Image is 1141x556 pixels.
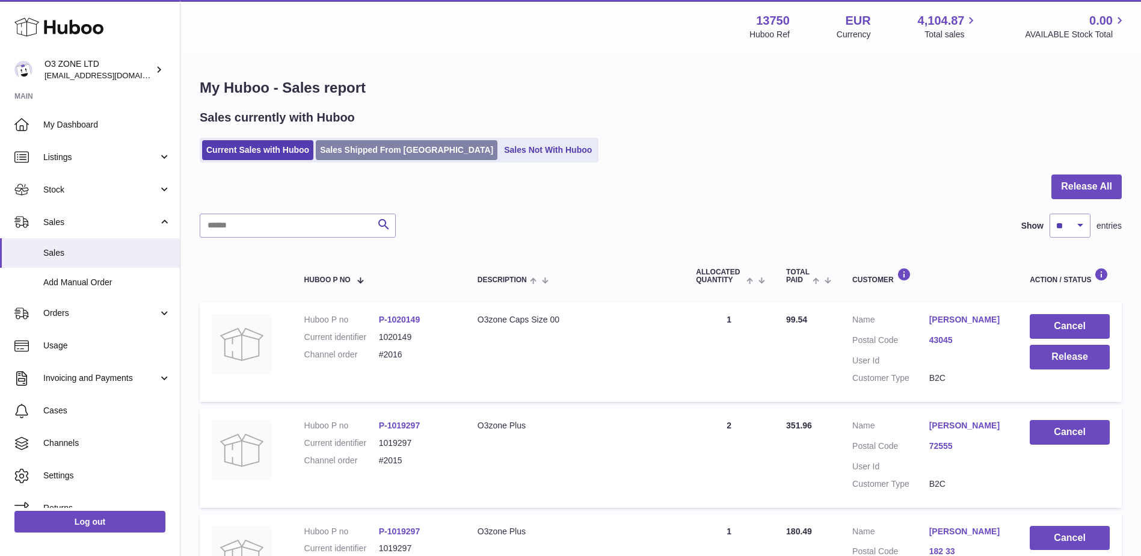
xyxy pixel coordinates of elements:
[304,349,379,360] dt: Channel order
[379,349,454,360] dd: #2016
[304,420,379,431] dt: Huboo P no
[200,110,355,126] h2: Sales currently with Huboo
[929,335,1006,346] a: 43045
[786,527,812,536] span: 180.49
[1025,29,1127,40] span: AVAILABLE Stock Total
[43,372,158,384] span: Invoicing and Payments
[852,420,929,434] dt: Name
[684,302,774,402] td: 1
[756,13,790,29] strong: 13750
[1030,345,1110,369] button: Release
[379,421,420,430] a: P-1019297
[1089,13,1113,29] span: 0.00
[43,152,158,163] span: Listings
[1030,268,1110,284] div: Action / Status
[852,372,929,384] dt: Customer Type
[212,420,272,480] img: no-photo-large.jpg
[43,340,171,351] span: Usage
[924,29,978,40] span: Total sales
[200,78,1122,97] h1: My Huboo - Sales report
[852,314,929,329] dt: Name
[304,332,379,343] dt: Current identifier
[304,314,379,326] dt: Huboo P no
[749,29,790,40] div: Huboo Ref
[379,437,454,449] dd: 1019297
[1096,220,1122,232] span: entries
[379,332,454,343] dd: 1020149
[918,13,979,40] a: 4,104.87 Total sales
[304,276,351,284] span: Huboo P no
[852,355,929,366] dt: User Id
[43,470,171,481] span: Settings
[14,61,32,79] img: hello@o3zoneltd.co.uk
[1030,526,1110,551] button: Cancel
[918,13,965,29] span: 4,104.87
[43,437,171,449] span: Channels
[852,268,1006,284] div: Customer
[45,58,153,81] div: O3 ZONE LTD
[43,502,171,514] span: Returns
[500,140,596,160] a: Sales Not With Huboo
[43,307,158,319] span: Orders
[852,478,929,490] dt: Customer Type
[43,277,171,288] span: Add Manual Order
[929,440,1006,452] a: 72555
[478,420,672,431] div: O3zone Plus
[852,440,929,455] dt: Postal Code
[929,420,1006,431] a: [PERSON_NAME]
[1030,420,1110,445] button: Cancel
[852,335,929,349] dt: Postal Code
[45,70,177,80] span: [EMAIL_ADDRESS][DOMAIN_NAME]
[1025,13,1127,40] a: 0.00 AVAILABLE Stock Total
[212,314,272,374] img: no-photo-large.jpg
[1051,175,1122,199] button: Release All
[304,543,379,554] dt: Current identifier
[304,526,379,537] dt: Huboo P no
[929,372,1006,384] dd: B2C
[929,314,1006,326] a: [PERSON_NAME]
[379,543,454,554] dd: 1019297
[845,13,870,29] strong: EUR
[43,405,171,416] span: Cases
[1030,314,1110,339] button: Cancel
[684,408,774,508] td: 2
[696,268,743,284] span: ALLOCATED Quantity
[786,268,810,284] span: Total paid
[43,217,158,228] span: Sales
[379,527,420,536] a: P-1019297
[43,184,158,196] span: Stock
[316,140,497,160] a: Sales Shipped From [GEOGRAPHIC_DATA]
[852,526,929,540] dt: Name
[478,314,672,326] div: O3zone Caps Size 00
[929,526,1006,537] a: [PERSON_NAME]
[478,276,527,284] span: Description
[837,29,871,40] div: Currency
[14,511,165,533] a: Log out
[852,461,929,472] dt: User Id
[43,119,171,131] span: My Dashboard
[43,247,171,259] span: Sales
[478,526,672,537] div: O3zone Plus
[304,437,379,449] dt: Current identifier
[304,455,379,466] dt: Channel order
[379,315,420,324] a: P-1020149
[1021,220,1044,232] label: Show
[786,421,812,430] span: 351.96
[202,140,313,160] a: Current Sales with Huboo
[929,478,1006,490] dd: B2C
[786,315,807,324] span: 99.54
[379,455,454,466] dd: #2015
